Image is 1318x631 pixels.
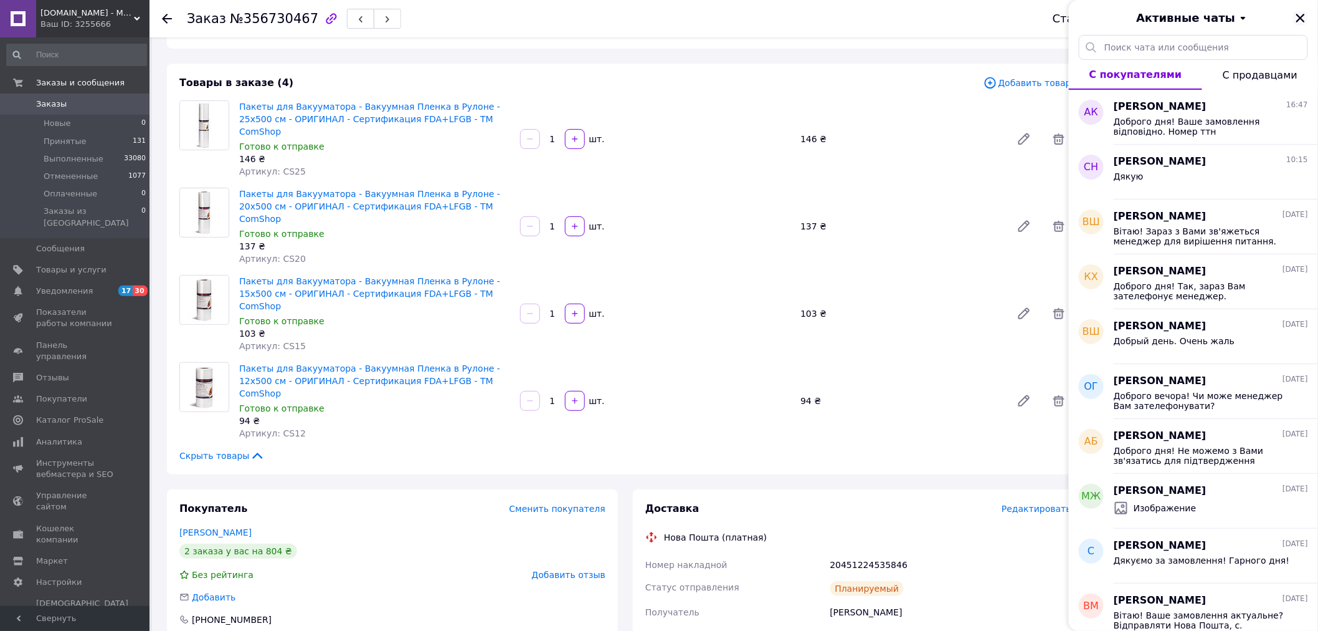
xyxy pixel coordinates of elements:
[1053,12,1136,25] div: Статус заказа
[239,189,500,224] a: Пакеты для Вакууматора - Вакуумная Пленка в Рулоне - 20х500 см - ОРИГИНАЛ - Сертификация FDA+LFGB...
[1114,610,1291,630] span: Вітаю! Ваше замовлення актуальне? Відправляти Нова Пошта, с. Стальнівці, Пункт приймання-видачі (...
[1002,504,1071,514] span: Редактировать
[141,188,146,200] span: 0
[1114,539,1207,553] span: [PERSON_NAME]
[1083,325,1100,339] span: ВШ
[44,188,97,200] span: Оплаченные
[128,171,146,182] span: 1077
[1137,10,1236,26] span: Активные чаты
[1084,435,1098,449] span: АБ
[1084,160,1098,175] span: СН
[1223,69,1297,81] span: С продавцами
[1079,35,1308,60] input: Поиск чата или сообщения
[118,286,133,296] span: 17
[1134,502,1197,514] span: Изображение
[586,395,606,407] div: шт.
[1114,117,1291,137] span: Доброго дня! Ваше замовлення відповідно. Номер ттн 20451224535846
[1069,309,1318,364] button: ВШ[PERSON_NAME][DATE]Добрый день. Очень жаль
[1114,446,1291,466] span: Доброго дня! Не можемо з Вами зв'язатись для підтвердження замовлення. Дані для відправки вірні?
[1069,60,1202,90] button: С покупателями
[36,243,85,254] span: Сообщения
[179,527,252,537] a: [PERSON_NAME]
[141,206,146,228] span: 0
[1114,594,1207,608] span: [PERSON_NAME]
[1286,155,1308,165] span: 10:15
[1114,281,1291,301] span: Доброго дня! Так, зараз Вам зателефонує менеджер.
[191,614,273,626] div: [PHONE_NUMBER]
[180,188,229,237] img: Пакеты для Вакууматора - Вакуумная Пленка в Рулоне - 20х500 см - ОРИГИНАЛ - Сертификация FDA+LFGB...
[510,504,605,514] span: Сменить покупателя
[239,316,325,326] span: Готово к отправке
[1069,364,1318,419] button: ОГ[PERSON_NAME][DATE]Доброго вечора! Чи може менеджер Вам зателефонувати?
[36,99,67,110] span: Заказы
[40,7,134,19] span: ComShop.TOP - Магазин Подарков
[1114,429,1207,443] span: [PERSON_NAME]
[239,428,306,438] span: Артикул: CS12
[230,11,318,26] span: №356730467
[44,136,87,147] span: Принятые
[192,570,254,580] span: Без рейтинга
[192,592,235,602] span: Добавить
[1114,556,1290,566] span: Дякуємо за замовлення! Гарного дня!
[1012,214,1036,239] a: Редактировать
[1282,594,1308,604] span: [DATE]
[828,601,1074,624] div: [PERSON_NAME]
[1069,145,1318,200] button: СН[PERSON_NAME]10:15Дякую
[1012,301,1036,326] a: Редактировать
[1282,484,1308,494] span: [DATE]
[1202,60,1318,90] button: С продавцами
[984,76,1071,90] span: Добавить товар
[795,305,1007,322] div: 103 ₴
[586,220,606,233] div: шт.
[1282,264,1308,275] span: [DATE]
[1069,90,1318,145] button: АК[PERSON_NAME]16:47Доброго дня! Ваше замовлення відповідно. Номер ттн 20451224535846
[1069,529,1318,584] button: С[PERSON_NAME][DATE]Дякуємо за замовлення! Гарного дня!
[239,166,306,176] span: Артикул: CS25
[36,307,115,329] span: Показатели работы компании
[141,118,146,129] span: 0
[1114,171,1144,181] span: Дякую
[1114,226,1291,246] span: Вітаю! Зараз з Вами зв'яжеться менеджер для вирішення питання.
[239,254,306,264] span: Артикул: CS20
[179,544,297,559] div: 2 заказа у вас на 804 ₴
[586,133,606,145] div: шт.
[36,523,115,546] span: Кошелек компании
[239,229,325,239] span: Готово к отправке
[1114,484,1207,498] span: [PERSON_NAME]
[36,264,107,276] span: Товары и услуги
[1282,319,1308,330] span: [DATE]
[239,142,325,152] span: Готово к отправке
[44,118,71,129] span: Новые
[1088,544,1094,559] span: С
[239,276,500,311] a: Пакеты для Вакууматора - Вакуумная Пленка в Рулоне - 15х500 см - ОРИГИНАЛ - Сертификация FDA+LFGB...
[645,560,728,570] span: Номер накладной
[187,11,226,26] span: Заказ
[239,403,325,413] span: Готово к отправке
[1012,388,1036,413] a: Редактировать
[1114,155,1207,169] span: [PERSON_NAME]
[239,153,510,165] div: 146 ₴
[239,415,510,427] div: 94 ₴
[1069,474,1318,529] button: МЖ[PERSON_NAME][DATE]Изображение
[239,327,510,340] div: 103 ₴
[661,531,770,544] div: Нова Пошта (платная)
[1114,264,1207,279] span: [PERSON_NAME]
[179,503,247,514] span: Покупатель
[1114,319,1207,334] span: [PERSON_NAME]
[1286,100,1308,110] span: 16:47
[124,153,146,165] span: 33080
[44,206,141,228] span: Заказы из [GEOGRAPHIC_DATA]
[1012,127,1036,152] a: Редактировать
[645,503,699,514] span: Доставка
[239,102,500,137] a: Пакеты для Вакууматора - Вакуумная Пленка в Рулоне - 25х500 см - ОРИГИНАЛ - Сертификация FDA+LFGB...
[828,554,1074,576] div: 20451224535846
[1046,214,1071,239] span: Удалить
[1114,391,1291,411] span: Доброго вечора! Чи може менеджер Вам зателефонувати?
[1114,100,1207,114] span: [PERSON_NAME]
[1084,105,1098,120] span: АК
[1104,10,1283,26] button: Активные чаты
[40,19,149,30] div: Ваш ID: 3255666
[179,450,265,462] span: Скрыть товары
[1293,11,1308,26] button: Закрыть
[1081,489,1101,504] span: МЖ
